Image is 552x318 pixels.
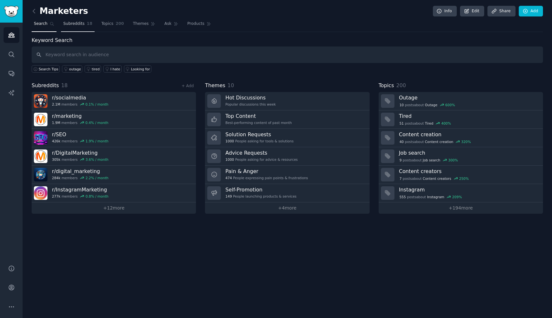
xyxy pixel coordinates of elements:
div: 0.1 % / month [86,102,108,107]
span: 40 [399,139,404,144]
a: Themes [131,19,158,32]
span: 277k [52,194,60,199]
h3: Advice Requests [225,149,298,156]
a: Job search9postsaboutJob search300% [379,147,543,166]
span: 9 [399,158,402,162]
div: post s about [399,194,463,200]
div: outage [69,67,81,71]
div: Looking for [131,67,150,71]
div: post s about [399,120,452,126]
span: 7 [399,176,402,181]
div: 1.9 % / month [86,139,108,143]
span: 18 [87,21,92,27]
span: Job search [423,158,440,162]
span: 555 [399,195,406,199]
span: Topics [379,82,394,90]
span: Instagram [427,195,444,199]
h3: Self-Promotion [225,186,296,193]
div: members [52,120,108,125]
h3: Tired [399,113,538,119]
div: 2.2 % / month [86,176,108,180]
a: Edit [460,6,484,17]
a: Advice Requests1000People asking for advice & resources [205,147,369,166]
div: People asking for tools & solutions [225,139,293,143]
a: + Add [181,84,194,88]
div: 300 % [448,158,458,162]
h3: r/ socialmedia [52,94,108,101]
span: 426k [52,139,60,143]
div: 320 % [461,139,471,144]
div: 3.6 % / month [86,157,108,162]
a: Content creation40postsaboutContent creation320% [379,129,543,147]
span: 284k [52,176,60,180]
span: Tired [425,121,433,126]
a: Add [519,6,543,17]
a: +12more [32,202,196,214]
img: DigitalMarketing [34,149,47,163]
span: Subreddits [32,82,59,90]
div: members [52,176,108,180]
a: Self-Promotion149People launching products & services [205,184,369,202]
div: members [52,194,108,199]
span: Topics [101,21,113,27]
span: Products [187,21,204,27]
span: Themes [133,21,149,27]
a: Content creators7postsaboutContent creators250% [379,166,543,184]
a: Top ContentBest-performing content of past month [205,110,369,129]
a: +4more [205,202,369,214]
a: Tired51postsaboutTired400% [379,110,543,129]
h3: Pain & Anger [225,168,308,175]
h3: Content creation [399,131,538,138]
a: Ask [162,19,180,32]
div: Popular discussions this week [225,102,276,107]
div: People asking for advice & resources [225,157,298,162]
span: Content creators [423,176,451,181]
div: post s about [399,139,472,145]
div: members [52,102,108,107]
div: People launching products & services [225,194,296,199]
h3: Job search [399,149,538,156]
a: Subreddits18 [61,19,95,32]
img: SEO [34,131,47,145]
a: Share [487,6,515,17]
div: I hate [110,67,120,71]
h3: r/ marketing [52,113,108,119]
a: tired [85,65,101,73]
span: 1000 [225,139,234,143]
a: r/socialmedia2.1Mmembers0.1% / month [32,92,196,110]
span: 474 [225,176,232,180]
h2: Marketers [32,6,88,16]
a: +194more [379,202,543,214]
img: InstagramMarketing [34,186,47,200]
span: 10 [228,82,234,88]
span: Search Tips [39,67,58,71]
span: 1.9M [52,120,60,125]
div: 250 % [459,176,469,181]
img: marketing [34,113,47,126]
h3: Outage [399,94,538,101]
a: Pain & Anger474People expressing pain points & frustrations [205,166,369,184]
div: People expressing pain points & frustrations [225,176,308,180]
label: Keyword Search [32,37,72,43]
span: Search [34,21,47,27]
span: 10 [399,103,404,107]
span: Outage [425,103,437,107]
input: Keyword search in audience [32,46,543,63]
span: 18 [61,82,68,88]
a: r/marketing1.9Mmembers0.4% / month [32,110,196,129]
a: Outage10postsaboutOutage600% [379,92,543,110]
div: 209 % [452,195,462,199]
a: Info [433,6,457,17]
a: Topics200 [99,19,126,32]
h3: r/ DigitalMarketing [52,149,108,156]
h3: Content creators [399,168,538,175]
div: members [52,157,108,162]
a: Solution Requests1000People asking for tools & solutions [205,129,369,147]
div: post s about [399,157,459,163]
span: 305k [52,157,60,162]
a: I hate [103,65,122,73]
a: outage [62,65,82,73]
span: 51 [399,121,404,126]
span: 1000 [225,157,234,162]
a: Hot DiscussionsPopular discussions this week [205,92,369,110]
